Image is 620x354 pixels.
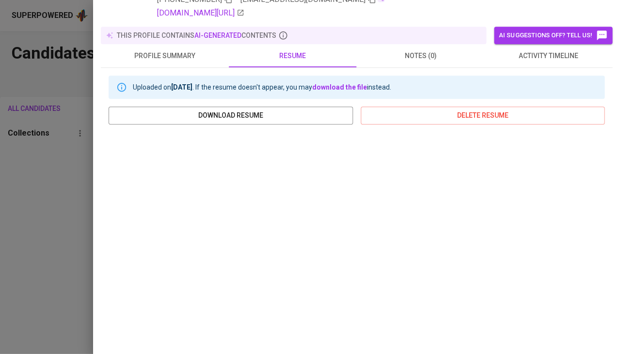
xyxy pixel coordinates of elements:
span: AI-generated [194,31,241,39]
button: AI suggestions off? Tell us! [494,27,612,44]
p: this profile contains contents [117,31,276,40]
div: Uploaded on . If the resume doesn't appear, you may instead. [133,78,391,96]
button: download resume [109,107,353,124]
span: activity timeline [490,50,606,62]
span: notes (0) [363,50,479,62]
a: [DOMAIN_NAME][URL] [157,7,244,19]
span: delete resume [368,109,597,122]
span: AI suggestions off? Tell us! [499,30,607,41]
span: profile summary [107,50,223,62]
span: download resume [116,109,345,122]
b: [DATE] [171,83,192,91]
span: resume [235,50,351,62]
button: delete resume [361,107,605,124]
a: download the file [312,83,367,91]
